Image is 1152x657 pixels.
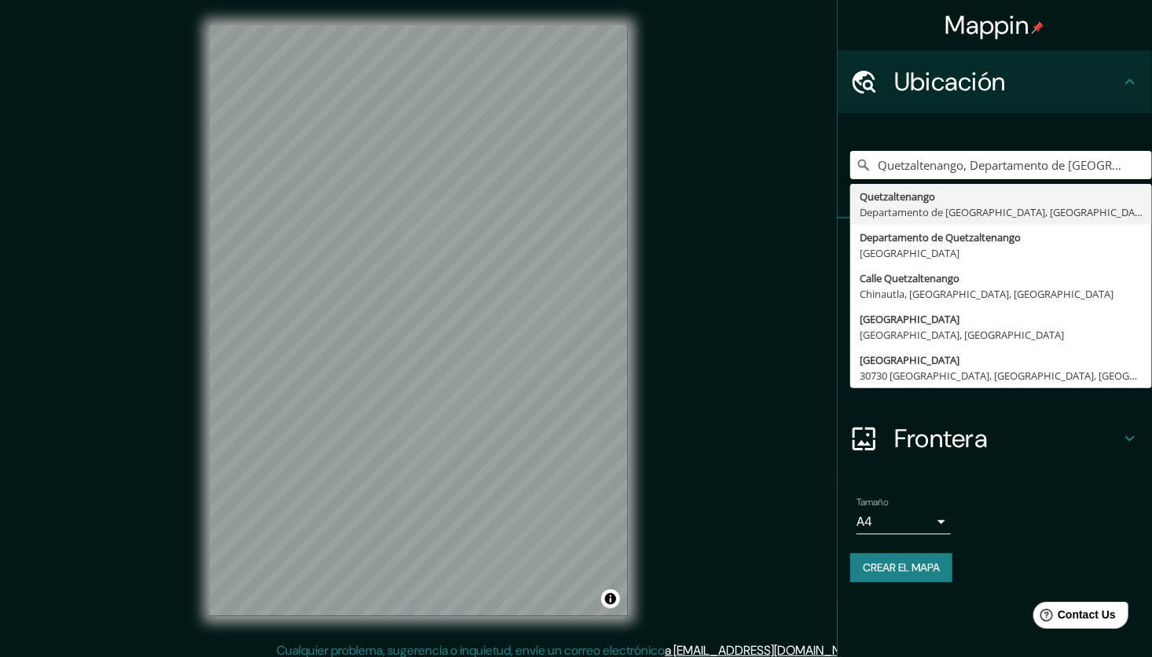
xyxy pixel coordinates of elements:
div: Calle Quetzaltenango [860,270,1143,286]
div: [GEOGRAPHIC_DATA] [860,245,1143,261]
div: Quetzaltenango [860,189,1143,204]
input: Elige tu ciudad o área [850,151,1152,179]
font: Crear el mapa [863,558,940,578]
label: Tamaño [857,496,889,509]
img: pin-icon.png [1032,21,1044,34]
div: Ubicación [838,50,1152,113]
div: Departamento de [GEOGRAPHIC_DATA], [GEOGRAPHIC_DATA] [860,204,1143,220]
div: [GEOGRAPHIC_DATA], [GEOGRAPHIC_DATA] [860,327,1143,343]
iframe: Help widget launcher [1012,596,1135,640]
div: Departamento de Quetzaltenango [860,229,1143,245]
canvas: Mapa [210,25,628,616]
div: [GEOGRAPHIC_DATA] [860,311,1143,327]
div: [GEOGRAPHIC_DATA] [860,352,1143,368]
h4: Frontera [894,423,1121,454]
div: A4 [857,509,951,534]
div: Diseño [838,344,1152,407]
div: Frontera [838,407,1152,470]
button: Crear el mapa [850,553,952,582]
div: Pines [838,218,1152,281]
h4: Ubicación [894,66,1121,97]
h4: Diseño [894,360,1121,391]
font: Mappin [945,9,1029,42]
div: 30730 [GEOGRAPHIC_DATA], [GEOGRAPHIC_DATA], [GEOGRAPHIC_DATA] [860,368,1143,384]
div: Estilo [838,281,1152,344]
button: Alternar atribución [601,589,620,608]
div: Chinautla, [GEOGRAPHIC_DATA], [GEOGRAPHIC_DATA] [860,286,1143,302]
